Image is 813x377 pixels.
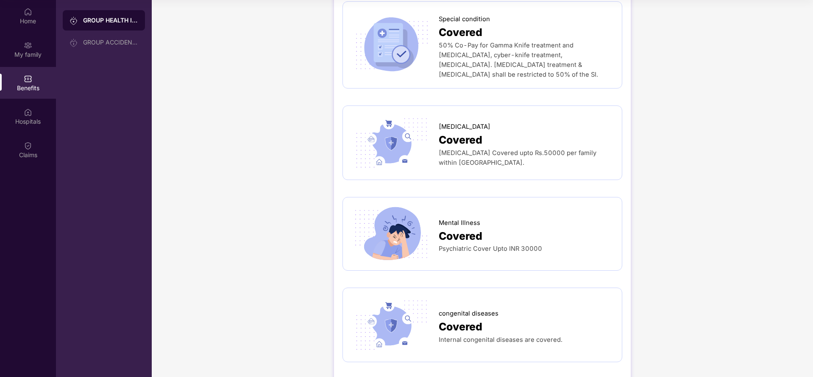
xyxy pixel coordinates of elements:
[83,39,138,46] div: GROUP ACCIDENTAL INSURANCE
[439,245,542,252] span: Psychiatric Cover Upto INR 30000
[351,114,432,171] img: icon
[439,228,482,244] span: Covered
[83,16,138,25] div: GROUP HEALTH INSURANCE
[351,297,432,353] img: icon
[439,24,482,41] span: Covered
[439,42,598,78] span: 50% Co-Pay for Gamma Knife treatment and [MEDICAL_DATA], cyber-knife treatment, [MEDICAL_DATA]. [...
[439,336,562,344] span: Internal congenital diseases are covered.
[351,17,432,73] img: icon
[439,309,498,319] span: congenital diseases
[24,8,32,16] img: svg+xml;base64,PHN2ZyBpZD0iSG9tZSIgeG1sbnM9Imh0dHA6Ly93d3cudzMub3JnLzIwMDAvc3ZnIiB3aWR0aD0iMjAiIG...
[70,39,78,47] img: svg+xml;base64,PHN2ZyB3aWR0aD0iMjAiIGhlaWdodD0iMjAiIHZpZXdCb3g9IjAgMCAyMCAyMCIgZmlsbD0ibm9uZSIgeG...
[351,206,432,262] img: icon
[439,218,480,228] span: Mental Illness
[439,14,490,24] span: Special condition
[439,122,490,132] span: [MEDICAL_DATA]
[24,75,32,83] img: svg+xml;base64,PHN2ZyBpZD0iQmVuZWZpdHMiIHhtbG5zPSJodHRwOi8vd3d3LnczLm9yZy8yMDAwL3N2ZyIgd2lkdGg9Ij...
[70,17,78,25] img: svg+xml;base64,PHN2ZyB3aWR0aD0iMjAiIGhlaWdodD0iMjAiIHZpZXdCb3g9IjAgMCAyMCAyMCIgZmlsbD0ibm9uZSIgeG...
[24,141,32,150] img: svg+xml;base64,PHN2ZyBpZD0iQ2xhaW0iIHhtbG5zPSJodHRwOi8vd3d3LnczLm9yZy8yMDAwL3N2ZyIgd2lkdGg9IjIwIi...
[439,132,482,148] span: Covered
[439,319,482,335] span: Covered
[24,41,32,50] img: svg+xml;base64,PHN2ZyB3aWR0aD0iMjAiIGhlaWdodD0iMjAiIHZpZXdCb3g9IjAgMCAyMCAyMCIgZmlsbD0ibm9uZSIgeG...
[24,108,32,116] img: svg+xml;base64,PHN2ZyBpZD0iSG9zcGl0YWxzIiB4bWxucz0iaHR0cDovL3d3dy53My5vcmcvMjAwMC9zdmciIHdpZHRoPS...
[439,149,596,166] span: [MEDICAL_DATA] Covered upto Rs.50000 per family within [GEOGRAPHIC_DATA].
